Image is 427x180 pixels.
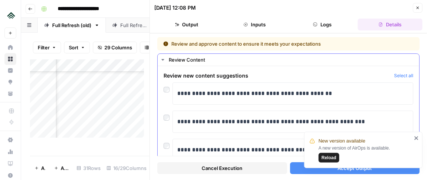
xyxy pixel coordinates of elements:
div: 16/29 Columns [104,162,149,174]
a: Insights [4,65,16,76]
a: Browse [4,53,16,65]
button: Sort [64,42,90,53]
button: Logs [290,19,355,30]
button: 29 Columns [93,42,137,53]
button: Add 10 Rows [50,162,74,174]
div: Review Content [169,56,415,63]
span: Filter [38,44,50,51]
span: Reload [322,154,336,161]
button: Filter [33,42,61,53]
button: close [414,135,419,141]
a: Opportunities [4,76,16,88]
button: Details [358,19,423,30]
span: Accept Output [337,164,372,172]
div: Full Refresh [120,22,148,29]
a: Learning Hub [4,158,16,170]
button: Output [154,19,219,30]
a: Usage [4,146,16,158]
button: Cancel Execution [157,162,287,174]
span: 29 Columns [104,44,132,51]
span: Review new content suggestions [164,72,391,79]
span: Add 10 Rows [61,164,69,172]
span: New version available [319,137,365,145]
span: Cancel Execution [202,164,242,172]
button: Add Row [30,162,50,174]
a: Home [4,42,16,53]
span: Add Row [41,164,45,172]
a: Settings [4,134,16,146]
button: Inputs [222,19,287,30]
a: Your Data [4,88,16,99]
button: Accept Output [290,162,420,174]
button: Reload [319,153,339,163]
div: 31 Rows [74,162,104,174]
div: Full Refresh (old) [52,22,91,29]
a: Full Refresh (old) [38,18,106,33]
div: [DATE] 12:08 PM [154,4,196,12]
div: A new version of AirOps is available. [319,145,412,163]
img: Uplisting Logo [4,9,18,22]
div: Review and approve content to ensure it meets your expectations [163,40,367,48]
button: Workspace: Uplisting [4,6,16,24]
a: Full Refresh [106,18,162,33]
button: Review Content [158,54,419,66]
button: Select all [394,72,413,79]
span: Sort [69,44,78,51]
